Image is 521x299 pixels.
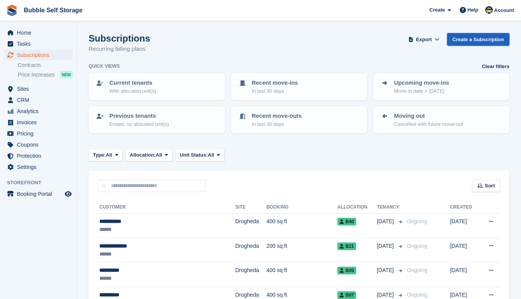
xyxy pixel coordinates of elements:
[17,95,63,105] span: CRM
[180,151,208,159] span: Unit Status:
[394,79,449,87] p: Upcoming move-ins
[337,242,356,250] span: B21
[64,189,73,199] a: Preview store
[235,238,266,262] td: Drogheda
[17,162,63,172] span: Settings
[266,262,337,287] td: 400 sq ft
[17,117,63,128] span: Invoices
[394,112,463,120] p: Moving out
[17,38,63,49] span: Tasks
[17,106,63,117] span: Analytics
[252,79,298,87] p: Recent move-ins
[485,6,493,14] img: Tom Gilmore
[252,120,302,128] p: In last 30 days
[17,150,63,161] span: Protection
[429,6,445,14] span: Create
[18,71,55,79] span: Price increases
[4,95,73,105] a: menu
[494,7,514,14] span: Account
[89,107,224,132] a: Previous tenants Ended, no allocated unit(s)
[235,262,266,287] td: Drogheda
[4,27,73,38] a: menu
[416,36,432,43] span: Export
[17,139,63,150] span: Coupons
[89,149,122,161] button: Type: All
[21,4,85,17] a: Bubble Self Storage
[109,120,169,128] p: Ended, no allocated unit(s)
[4,162,73,172] a: menu
[374,107,509,132] a: Moving out Cancelled with future move-out
[89,33,150,43] h1: Subscriptions
[450,201,479,214] th: Created
[407,218,427,224] span: Ongoing
[208,151,214,159] span: All
[450,238,479,262] td: [DATE]
[4,84,73,94] a: menu
[266,214,337,238] td: 400 sq ft
[176,149,224,161] button: Unit Status: All
[377,217,395,226] span: [DATE]
[18,62,73,69] a: Contracts
[450,214,479,238] td: [DATE]
[252,112,302,120] p: Recent move-outs
[4,106,73,117] a: menu
[374,74,509,99] a: Upcoming move-ins Move-in date > [DATE]
[4,50,73,60] a: menu
[407,33,441,46] button: Export
[337,201,377,214] th: Allocation
[4,189,73,199] a: menu
[337,267,356,274] span: B05
[377,201,404,214] th: Tenancy
[89,45,150,53] p: Recurring billing plans
[17,50,63,60] span: Subscriptions
[377,242,395,250] span: [DATE]
[4,128,73,139] a: menu
[232,107,367,132] a: Recent move-outs In last 30 days
[18,70,73,79] a: Price increases NEW
[109,112,169,120] p: Previous tenants
[266,201,337,214] th: Booking
[106,151,112,159] span: All
[252,87,298,95] p: In last 30 days
[377,266,395,274] span: [DATE]
[17,128,63,139] span: Pricing
[17,189,63,199] span: Booking Portal
[337,218,356,226] span: B40
[235,214,266,238] td: Drogheda
[98,201,235,214] th: Customer
[7,179,77,187] span: Storefront
[407,243,427,249] span: Ongoing
[485,182,495,190] span: Sort
[4,139,73,150] a: menu
[407,267,427,273] span: Ongoing
[407,292,427,298] span: Ongoing
[89,74,224,99] a: Current tenants With allocated unit(s)
[394,120,463,128] p: Cancelled with future move-out
[235,201,266,214] th: Site
[377,291,395,299] span: [DATE]
[4,117,73,128] a: menu
[156,151,162,159] span: All
[450,262,479,287] td: [DATE]
[4,150,73,161] a: menu
[17,84,63,94] span: Sites
[89,63,120,70] h6: Quick views
[60,71,73,79] div: NEW
[6,5,18,16] img: stora-icon-8386f47178a22dfd0bd8f6a31ec36ba5ce8667c1dd55bd0f319d3a0aa187defe.svg
[266,238,337,262] td: 200 sq ft
[337,291,356,299] span: B07
[482,63,509,70] a: Clear filters
[447,33,509,46] a: Create a Subscription
[394,87,449,95] p: Move-in date > [DATE]
[4,38,73,49] a: menu
[232,74,367,99] a: Recent move-ins In last 30 days
[17,27,63,38] span: Home
[93,151,106,159] span: Type:
[109,87,156,95] p: With allocated unit(s)
[130,151,156,159] span: Allocation:
[126,149,173,161] button: Allocation: All
[467,6,478,14] span: Help
[109,79,156,87] p: Current tenants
